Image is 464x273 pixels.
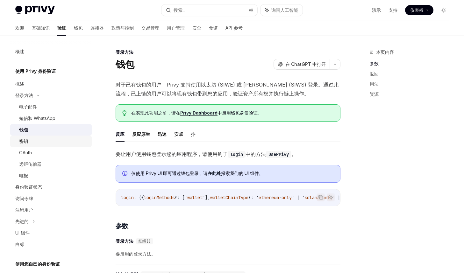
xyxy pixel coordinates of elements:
[191,131,195,137] font: 扑
[19,138,28,144] font: 密钥
[19,150,32,155] font: OAuth
[15,196,33,201] font: 访问令牌
[10,46,92,57] a: 概述
[225,25,243,31] font: API 参考
[15,93,33,98] font: 登录方法
[90,25,104,31] font: 连接器
[332,195,345,200] span: ' | '
[19,161,41,167] font: 远距传输器
[15,261,60,267] font: 使用您自己的身份验证
[132,131,150,137] font: 反应原生
[10,193,92,204] a: 访问令牌
[111,25,134,31] font: 政策与控制
[74,20,83,36] a: 钱包
[246,151,266,157] font: 中的方法
[370,89,454,99] a: 资源
[218,110,262,115] font: 中启用钱包身份验证。
[370,79,454,89] a: 用法
[10,113,92,124] a: 短信和 WhatsApp
[116,222,128,230] font: 参数
[10,227,92,239] a: UI 组件
[370,81,379,87] font: 用法
[167,25,185,31] font: 用户管理
[274,59,330,70] button: 在 ChatGPT 中打开
[57,25,66,31] font: 验证
[192,25,201,31] font: 安全
[282,195,292,200] span: only
[209,20,218,36] a: 食谱
[116,131,125,137] font: 反应
[116,127,125,142] button: 反应
[271,7,298,13] font: 询问人工智能
[10,101,92,113] a: 电子邮件
[15,68,56,74] font: 使用 Privy 身份验证
[116,59,134,70] font: 钱包
[174,131,183,137] font: 安卓
[221,171,263,176] font: 探索我们的 UI 组件。
[370,69,454,79] a: 返回
[370,71,379,76] font: 返回
[116,151,228,157] font: 要让用户使用钱包登录您的应用程序，请使用钩子
[15,207,33,213] font: 注销用户
[32,25,50,31] font: 基础知识
[228,151,246,158] code: login
[122,171,129,177] svg: 信息
[175,195,187,200] span: ?: ['
[203,195,210,200] span: '],
[405,5,433,15] a: 仪表板
[10,158,92,170] a: 远距传输器
[187,195,203,200] span: wallet
[116,238,133,244] font: 登录方法
[15,184,42,190] font: 身份验证状态
[389,7,397,13] a: 支持
[121,195,134,200] span: login
[15,230,30,235] font: UI 组件
[291,151,296,157] font: 。
[209,25,218,31] font: 食谱
[279,195,282,200] span: -
[285,61,326,67] font: 在 ChatGPT 中打开
[19,115,55,121] font: 短信和 WhatsApp
[74,25,83,31] font: 钱包
[161,4,257,16] button: 搜索...⌘K
[167,20,185,36] a: 用户管理
[372,7,381,13] a: 演示
[210,195,248,200] span: walletChainType
[10,78,92,90] a: 概述
[10,124,92,136] a: 钱包
[116,251,156,256] font: 要启用的登录方法。
[180,110,218,115] font: Privy Dashboard
[249,8,251,12] font: ⌘
[208,171,221,176] a: 在此处
[19,127,28,132] font: 钱包
[10,170,92,181] a: 电报
[10,147,92,158] a: OAuth
[19,104,37,109] font: 电子邮件
[317,193,325,201] button: 复制代码块中的内容
[261,4,303,16] button: 询问人工智能
[174,127,183,142] button: 安卓
[32,20,50,36] a: 基础知识
[141,20,159,36] a: 交易管理
[327,193,335,201] button: 询问人工智能
[251,8,253,12] font: K
[144,195,175,200] span: loginMethods
[116,81,339,97] font: 对于已有钱包的用户，Privy 支持使用以太坊 (SIWE) 或 [PERSON_NAME] (SIWS) 登录。通过此流程，已上链的用户可以将现有钱包带到您的应用，验证资产所有权并执行链上操作。
[10,181,92,193] a: 身份验证状态
[370,59,454,69] a: 参数
[248,195,259,200] span: ?: '
[225,20,243,36] a: API 参考
[116,49,133,55] font: 登录方法
[10,136,92,147] a: 密钥
[15,49,24,54] font: 概述
[57,20,66,36] a: 验证
[191,127,195,142] button: 扑
[134,195,144,200] span: : ({
[141,25,159,31] font: 交易管理
[376,49,394,55] font: 本页内容
[111,20,134,36] a: 政策与控制
[10,204,92,216] a: 注销用户
[15,219,29,224] font: 先进的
